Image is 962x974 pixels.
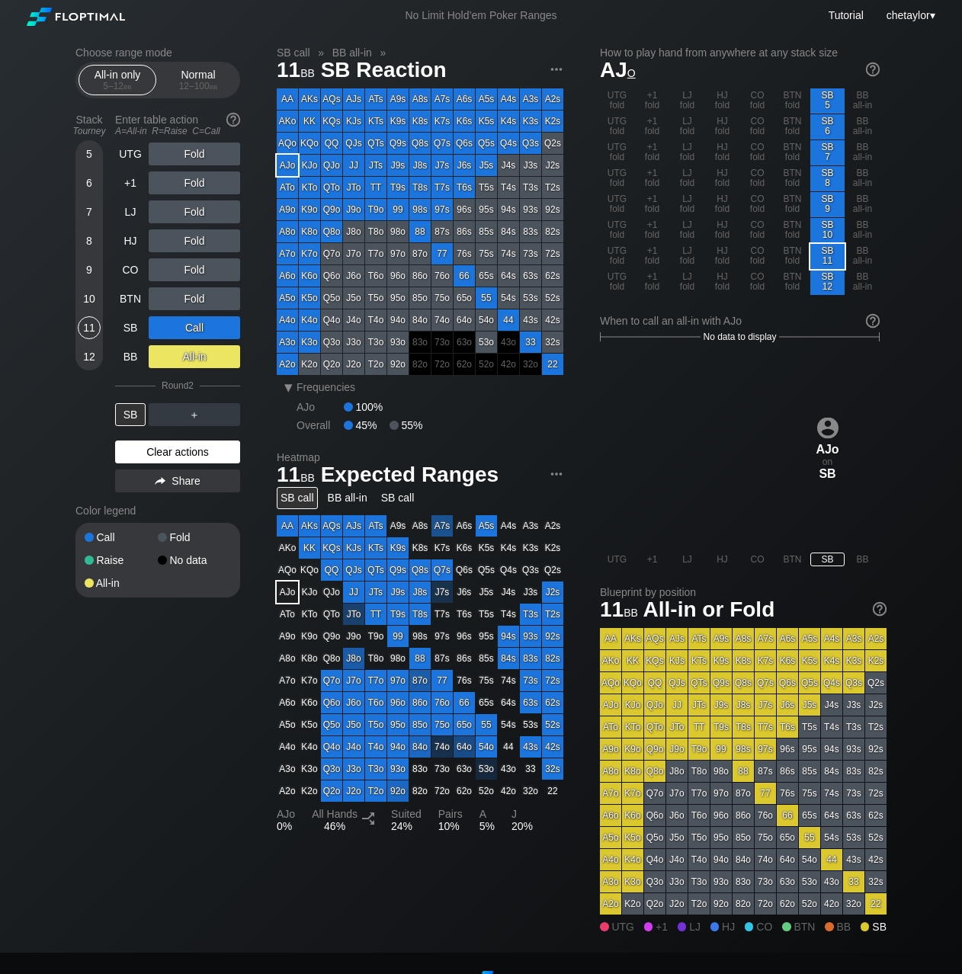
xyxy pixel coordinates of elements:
[542,199,563,220] div: 92s
[321,265,342,287] div: Q6o
[274,46,313,59] span: SB call
[365,155,386,176] div: JTs
[775,218,810,243] div: BTN fold
[520,88,541,110] div: A3s
[277,354,298,375] div: A2o
[115,287,146,310] div: BTN
[365,287,386,309] div: T5o
[670,244,704,269] div: LJ fold
[431,199,453,220] div: 97s
[740,218,774,243] div: CO fold
[149,316,240,339] div: Call
[321,155,342,176] div: QJo
[548,466,565,482] img: ellipsis.fd386fe8.svg
[775,192,810,217] div: BTN fold
[635,270,669,295] div: +1 fold
[600,58,636,82] span: AJ
[431,177,453,198] div: T7s
[365,309,386,331] div: T4o
[321,309,342,331] div: Q4o
[600,88,634,114] div: UTG fold
[548,61,565,78] img: ellipsis.fd386fe8.svg
[454,221,475,242] div: 86s
[775,244,810,269] div: BTN fold
[163,66,233,95] div: Normal
[871,601,888,617] img: help.32db89a4.svg
[542,265,563,287] div: 62s
[627,63,636,80] span: o
[498,155,519,176] div: J4s
[365,354,386,375] div: T2o
[454,354,475,375] div: 100% fold in prior round
[85,81,149,91] div: 5 – 12
[166,81,230,91] div: 12 – 100
[883,7,937,24] div: ▾
[321,287,342,309] div: Q5o
[705,114,739,139] div: HJ fold
[431,354,453,375] div: 100% fold in prior round
[330,46,374,59] span: BB all-in
[431,287,453,309] div: 75o
[85,555,158,565] div: Raise
[387,265,409,287] div: 96o
[454,332,475,353] div: 100% fold in prior round
[600,218,634,243] div: UTG fold
[542,332,563,353] div: 32s
[520,309,541,331] div: 43s
[498,133,519,154] div: Q4s
[498,309,519,331] div: 44
[542,309,563,331] div: 42s
[705,270,739,295] div: HJ fold
[409,155,431,176] div: J8s
[705,192,739,217] div: HJ fold
[520,111,541,132] div: K3s
[155,477,165,485] img: share.864f2f62.svg
[670,192,704,217] div: LJ fold
[703,332,776,342] span: No data to display
[69,126,109,136] div: Tourney
[498,243,519,264] div: 74s
[365,199,386,220] div: T9o
[431,155,453,176] div: J7s
[321,354,342,375] div: Q2o
[542,177,563,198] div: T2s
[775,140,810,165] div: BTN fold
[387,309,409,331] div: 94o
[635,140,669,165] div: +1 fold
[600,270,634,295] div: UTG fold
[299,155,320,176] div: KJo
[277,287,298,309] div: A5o
[277,177,298,198] div: ATo
[343,199,364,220] div: J9o
[409,177,431,198] div: T8s
[542,133,563,154] div: Q2s
[454,88,475,110] div: A6s
[78,229,101,252] div: 8
[520,243,541,264] div: 73s
[299,177,320,198] div: KTo
[343,133,364,154] div: QJs
[670,166,704,191] div: LJ fold
[362,812,374,825] img: Split arrow icon
[387,243,409,264] div: 97o
[476,133,497,154] div: Q5s
[431,133,453,154] div: Q7s
[476,221,497,242] div: 85s
[431,88,453,110] div: A7s
[542,354,563,375] div: 22
[82,66,152,95] div: All-in only
[85,532,158,543] div: Call
[476,354,497,375] div: 100% fold in prior round
[498,354,519,375] div: 100% fold in prior round
[705,244,739,269] div: HJ fold
[343,265,364,287] div: J6o
[158,555,231,565] div: No data
[476,243,497,264] div: 75s
[670,140,704,165] div: LJ fold
[115,143,146,165] div: UTG
[740,244,774,269] div: CO fold
[365,177,386,198] div: TT
[775,166,810,191] div: BTN fold
[817,417,839,438] img: icon-avatar.b40e07d9.svg
[454,155,475,176] div: J6s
